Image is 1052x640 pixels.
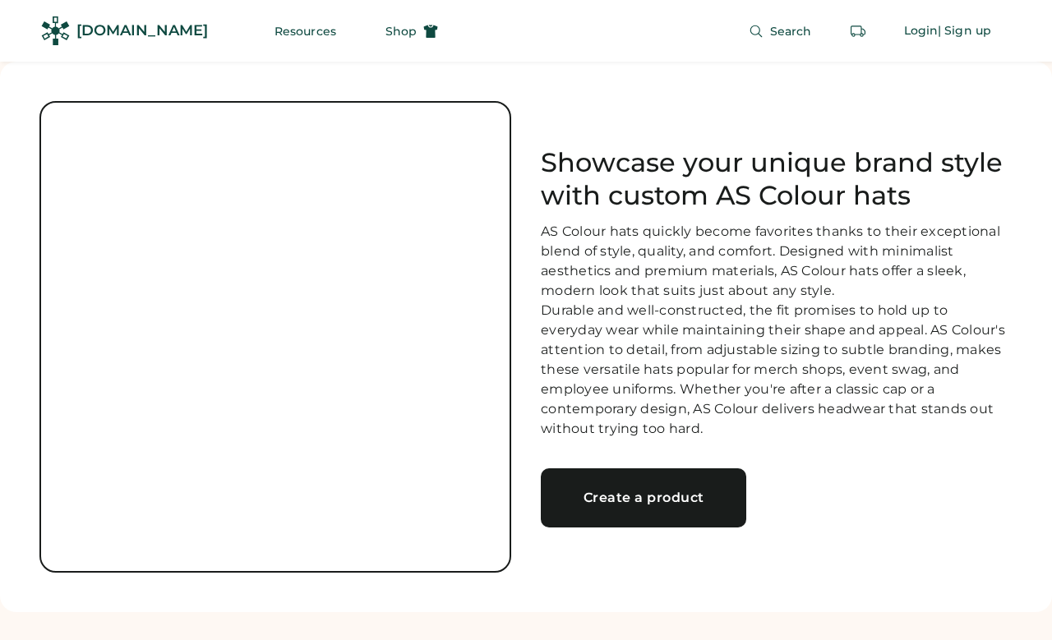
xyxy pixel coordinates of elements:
div: Create a product [561,491,727,504]
button: Shop [366,15,458,48]
a: Create a product [541,468,746,527]
span: Shop [385,25,417,37]
div: | Sign up [938,23,991,39]
button: Retrieve an order [842,15,874,48]
div: [DOMAIN_NAME] [76,21,208,41]
h1: Showcase your unique brand style with custom AS Colour hats [541,146,1013,212]
button: Resources [255,15,356,48]
img: Ecru color hat with logo printed on a blue background [41,103,510,571]
img: Rendered Logo - Screens [41,16,70,45]
div: AS Colour hats quickly become favorites thanks to their exceptional blend of style, quality, and ... [541,222,1013,439]
span: Search [770,25,812,37]
div: Login [904,23,939,39]
button: Search [729,15,832,48]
